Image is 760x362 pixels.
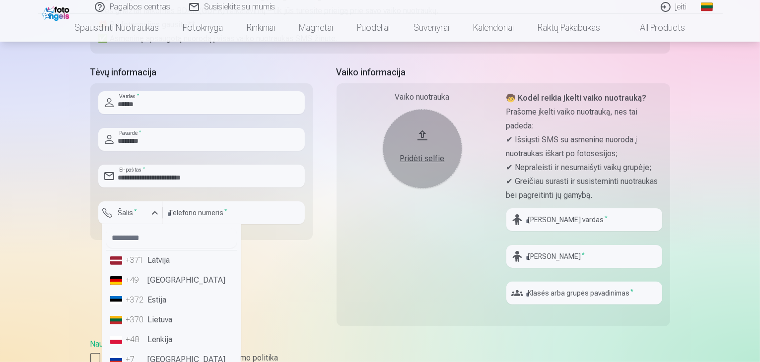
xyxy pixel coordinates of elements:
[106,270,237,290] li: [GEOGRAPHIC_DATA]
[287,14,345,42] a: Magnetai
[126,254,146,266] div: +371
[235,14,287,42] a: Rinkiniai
[90,65,313,79] h5: Tėvų informacija
[345,91,500,103] div: Vaiko nuotrauka
[42,4,72,21] img: /fa2
[106,330,237,350] li: Lenkija
[506,133,662,161] p: ✔ Išsiųsti SMS su asmenine nuoroda į nuotraukas iškart po fotosesijos;
[98,201,163,224] button: Šalis*
[506,175,662,202] p: ✔ Greičiau surasti ir susisteminti nuotraukas bei pagreitinti jų gamybą.
[106,290,237,310] li: Estija
[393,153,452,165] div: Pridėti selfie
[106,250,237,270] li: Latvija
[126,314,146,326] div: +370
[383,109,462,188] button: Pridėti selfie
[506,93,647,103] strong: 🧒 Kodėl reikia įkelti vaiko nuotrauką?
[126,334,146,346] div: +48
[462,14,526,42] a: Kalendoriai
[106,310,237,330] li: Lietuva
[63,14,171,42] a: Spausdinti nuotraukas
[613,14,697,42] a: All products
[171,14,235,42] a: Fotoknyga
[506,105,662,133] p: Prašome įkelti vaiko nuotrauką, nes tai padeda:
[126,294,146,306] div: +372
[526,14,613,42] a: Raktų pakabukas
[506,161,662,175] p: ✔ Nepraleisti ir nesumaišyti vaikų grupėje;
[90,339,153,349] a: Naudotojo sutartis
[114,208,141,218] label: Šalis
[345,14,402,42] a: Puodeliai
[126,274,146,286] div: +49
[337,65,670,79] h5: Vaiko informacija
[402,14,462,42] a: Suvenyrai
